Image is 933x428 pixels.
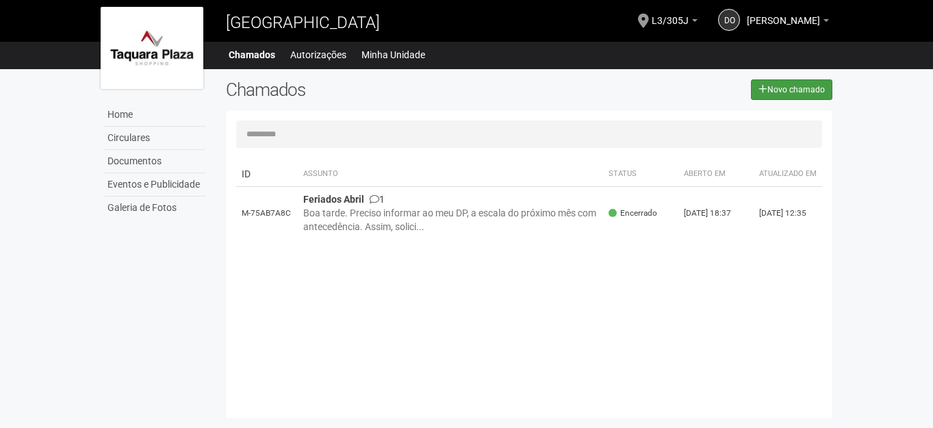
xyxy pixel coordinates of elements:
[101,7,203,89] img: logo.jpg
[303,194,364,205] strong: Feriados Abril
[104,127,205,150] a: Circulares
[236,187,298,240] td: M-75AB7A8C
[678,187,754,240] td: [DATE] 18:37
[303,206,598,234] div: Boa tarde. Preciso informar ao meu DP, a escala do próximo mês com antecedência. Assim, solici...
[104,173,205,197] a: Eventos e Publicidade
[370,194,385,205] span: 1
[718,9,740,31] a: DO
[609,207,657,219] span: Encerrado
[226,13,380,32] span: [GEOGRAPHIC_DATA]
[754,187,822,240] td: [DATE] 12:35
[678,162,754,187] th: Aberto em
[361,45,425,64] a: Minha Unidade
[747,17,829,28] a: [PERSON_NAME]
[104,103,205,127] a: Home
[290,45,346,64] a: Autorizações
[652,17,698,28] a: L3/305J
[229,45,275,64] a: Chamados
[751,79,832,100] a: Novo chamado
[298,162,604,187] th: Assunto
[754,162,822,187] th: Atualizado em
[236,162,298,187] td: ID
[747,2,820,26] span: Daiana Oliveira Pedreira
[104,197,205,219] a: Galeria de Fotos
[603,162,678,187] th: Status
[104,150,205,173] a: Documentos
[652,2,689,26] span: L3/305J
[226,79,467,100] h2: Chamados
